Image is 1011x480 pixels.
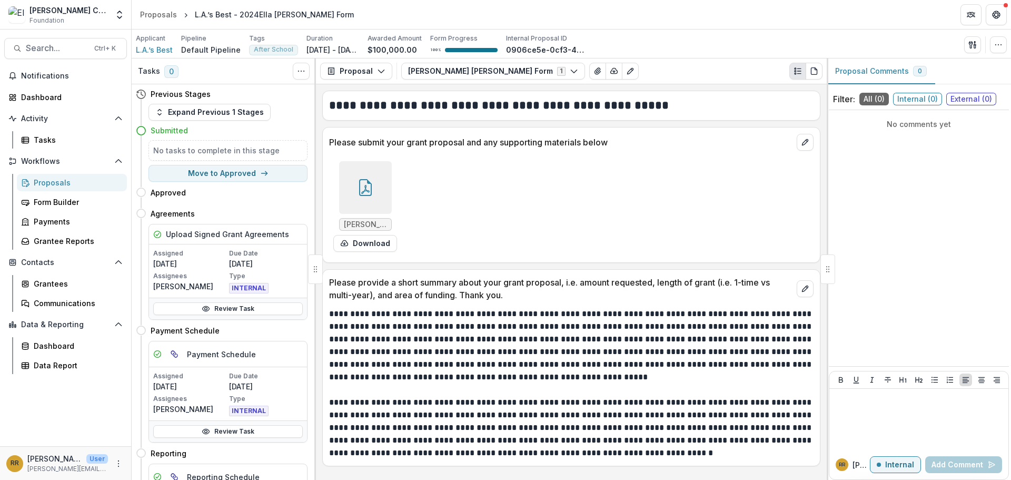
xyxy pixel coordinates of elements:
button: Bold [835,374,847,386]
p: Type [229,271,303,281]
a: Payments [17,213,127,230]
div: Proposals [34,177,118,188]
button: Open Workflows [4,153,127,170]
button: Open Contacts [4,254,127,271]
span: 0 [164,65,179,78]
p: Assignees [153,394,227,404]
p: 100 % [430,46,441,54]
button: Partners [960,4,982,25]
a: Dashboard [17,337,127,355]
p: Awarded Amount [368,34,422,43]
p: [DATE] [229,381,303,392]
button: Strike [881,374,894,386]
p: Default Pipeline [181,44,241,55]
p: Please provide a short summary about your grant proposal, i.e. amount requested, length of grant ... [329,276,792,301]
div: Grantee Reports [34,236,118,247]
button: Open Activity [4,110,127,127]
button: Add Comment [925,456,1002,473]
span: Search... [26,43,88,53]
h4: Previous Stages [151,89,211,100]
span: After School [254,46,293,53]
h3: Tasks [138,67,160,76]
img: Ella Fitzgerald Charitable Foundation [8,6,25,23]
p: [PERSON_NAME] [153,281,227,292]
div: Communications [34,298,118,309]
div: [PERSON_NAME] Foundation Request [DATE]-[DATE] Final.docx.pdfdownload-form-response [333,161,397,252]
div: Ctrl + K [92,43,118,54]
a: Grantee Reports [17,232,127,250]
button: edit [797,280,814,297]
button: Align Left [959,374,972,386]
p: Due Date [229,249,303,258]
button: Internal [870,456,921,473]
button: PDF view [806,63,822,80]
a: L.A.’s Best [136,44,173,55]
h4: Submitted [151,125,188,136]
button: Get Help [986,4,1007,25]
p: Form Progress [430,34,478,43]
p: Duration [306,34,333,43]
a: Data Report [17,357,127,374]
span: INTERNAL [229,406,269,416]
div: Dashboard [21,92,118,103]
a: Communications [17,295,127,312]
p: Assigned [153,371,227,381]
p: Pipeline [181,34,206,43]
h4: Agreements [151,208,195,219]
span: All ( 0 ) [859,93,889,105]
p: Assigned [153,249,227,258]
span: Foundation [29,16,64,25]
div: Form Builder [34,197,118,208]
a: Proposals [17,174,127,191]
button: Align Center [975,374,988,386]
button: View Attached Files [589,63,606,80]
a: Review Task [153,302,303,315]
p: [PERSON_NAME] R [853,459,870,471]
div: Grantees [34,278,118,289]
button: Align Right [990,374,1003,386]
p: Tags [249,34,265,43]
button: Open Data & Reporting [4,316,127,333]
button: More [112,457,125,470]
div: Payments [34,216,118,227]
p: Please submit your grant proposal and any supporting materials below [329,136,792,149]
div: Proposals [140,9,177,20]
p: [PERSON_NAME] [153,404,227,415]
a: Form Builder [17,193,127,211]
p: 0906ce5e-0cf3-4993-a8a0-deb19fcddea9 [506,44,585,55]
a: Dashboard [4,89,127,106]
button: Notifications [4,67,127,84]
span: Notifications [21,72,123,81]
span: Contacts [21,258,110,267]
button: edit [797,134,814,151]
p: [DATE] [229,258,303,269]
h5: Payment Schedule [187,349,256,360]
h4: Approved [151,187,186,198]
h4: Payment Schedule [151,325,220,336]
button: Edit as form [622,63,639,80]
div: Randal Rosman [839,462,845,467]
span: External ( 0 ) [946,93,996,105]
p: [DATE] - [DATE] [306,44,359,55]
button: Open entity switcher [112,4,127,25]
span: [PERSON_NAME] Foundation Request [DATE]-[DATE] Final.docx.pdf [344,220,387,229]
button: [PERSON_NAME] [PERSON_NAME] Form1 [401,63,585,80]
h5: Upload Signed Grant Agreements [166,229,289,240]
nav: breadcrumb [136,7,358,22]
button: Heading 1 [897,374,909,386]
button: Proposal [320,63,392,80]
p: User [86,454,108,464]
p: Internal Proposal ID [506,34,567,43]
a: Review Task [153,425,303,438]
p: [PERSON_NAME] [27,453,82,464]
p: Type [229,394,303,404]
span: INTERNAL [229,283,269,293]
button: Toggle View Cancelled Tasks [293,63,310,80]
button: Proposal Comments [827,58,935,84]
p: [DATE] [153,258,227,269]
button: Expand Previous 1 Stages [148,104,271,121]
span: Internal ( 0 ) [893,93,942,105]
button: Bullet List [928,374,941,386]
div: Data Report [34,360,118,371]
